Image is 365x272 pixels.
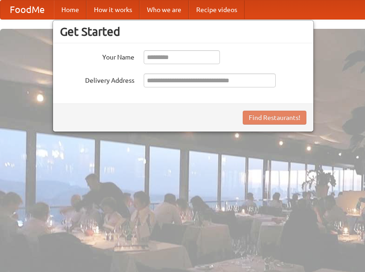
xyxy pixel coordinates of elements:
[60,73,134,85] label: Delivery Address
[0,0,54,19] a: FoodMe
[60,50,134,62] label: Your Name
[243,111,306,125] button: Find Restaurants!
[189,0,245,19] a: Recipe videos
[139,0,189,19] a: Who we are
[54,0,86,19] a: Home
[60,25,306,39] h3: Get Started
[86,0,139,19] a: How it works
